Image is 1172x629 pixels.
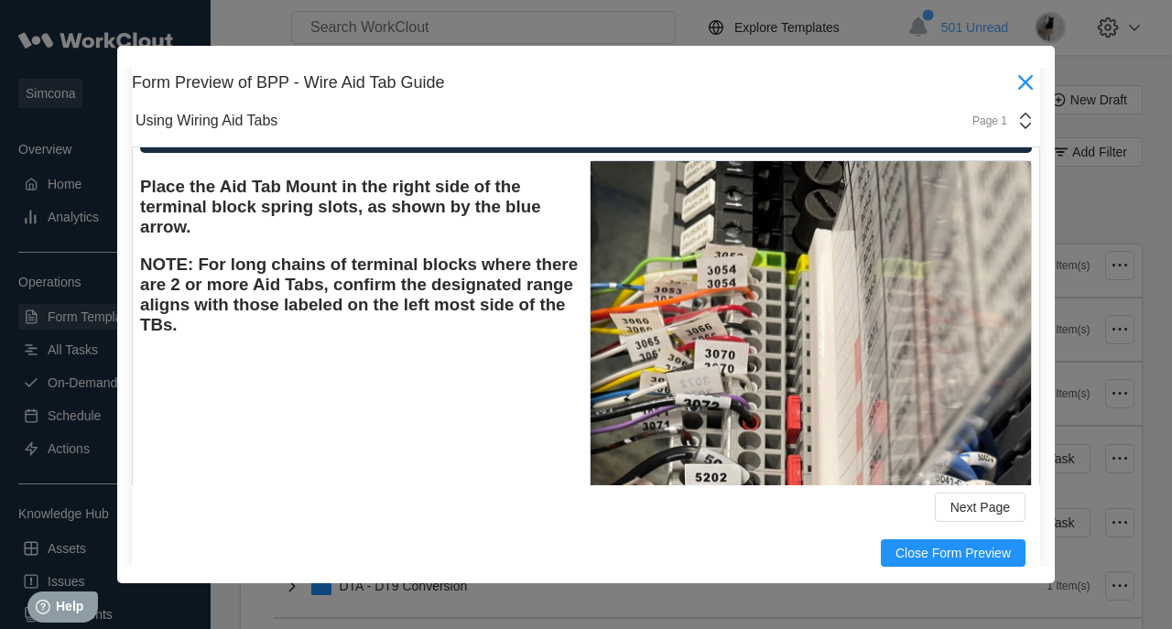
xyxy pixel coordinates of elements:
[132,73,1011,92] div: Form Preview of BPP - Wire Aid Tab Guide
[881,539,1025,567] button: Close Form Preview
[140,255,582,335] h3: NOTE: For long chains of terminal blocks where there are 2 or more Aid Tabs, confirm the designat...
[136,113,277,129] div: Using Wiring Aid Tabs
[895,547,1011,559] span: Close Form Preview
[950,501,1010,514] span: Next Page
[961,114,1007,127] div: Page 1
[140,177,541,236] span: Place the Aid Tab Mount in the right side of the terminal block spring slots, as shown by the blu...
[935,493,1025,522] button: Next Page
